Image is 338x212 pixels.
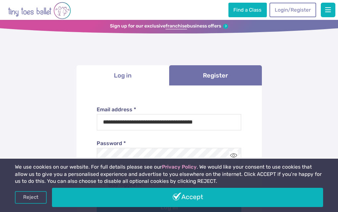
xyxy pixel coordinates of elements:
[8,1,71,20] img: tiny toes ballet
[166,23,187,29] strong: franchise
[15,164,323,185] p: We use cookies on our website. For full details please see our . We would like your consent to us...
[229,151,238,160] button: Toggle password visibility
[162,164,197,170] a: Privacy Policy
[228,3,267,17] a: Find a Class
[97,140,241,147] label: Password *
[97,106,241,113] label: Email address *
[110,23,228,29] a: Sign up for our exclusivefranchisebusiness offers
[269,3,316,17] a: Login/Register
[15,191,47,204] a: Reject
[169,65,262,85] a: Register
[52,188,323,207] a: Accept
